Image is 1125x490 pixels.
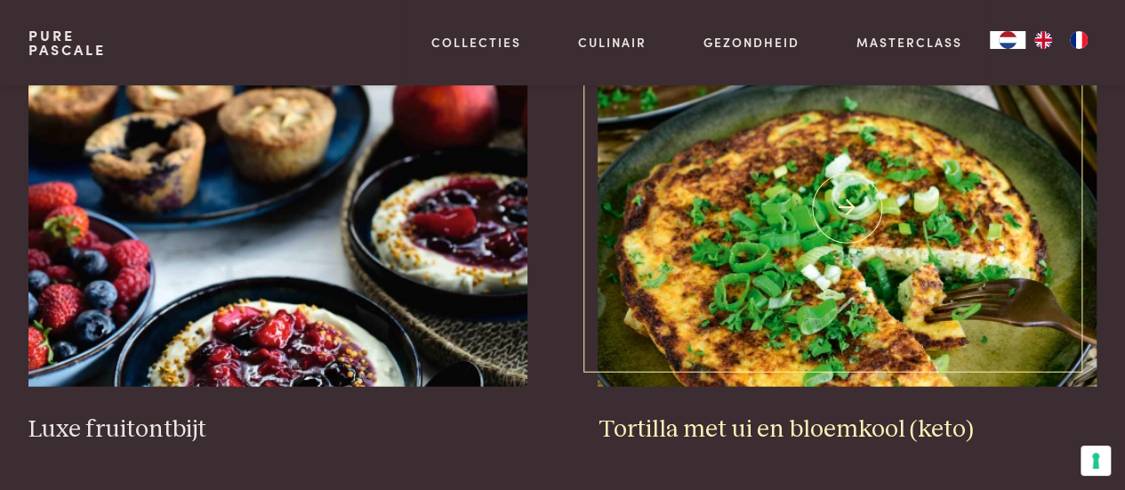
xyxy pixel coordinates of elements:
aside: Language selected: Nederlands [990,31,1097,49]
div: Language [990,31,1025,49]
a: EN [1025,31,1061,49]
a: Collecties [431,33,521,52]
a: FR [1061,31,1097,49]
h3: Luxe fruitontbijt [28,414,527,446]
img: Tortilla met ui en bloemkool (keto) [598,31,1097,387]
a: Tortilla met ui en bloemkool (keto) Tortilla met ui en bloemkool (keto) [598,31,1097,446]
a: PurePascale [28,28,106,57]
a: Culinair [578,33,647,52]
a: Gezondheid [703,33,800,52]
a: NL [990,31,1025,49]
button: Uw voorkeuren voor toestemming voor trackingtechnologieën [1081,446,1111,476]
a: Luxe fruitontbijt Luxe fruitontbijt [28,31,527,446]
a: Masterclass [856,33,961,52]
img: Luxe fruitontbijt [28,31,527,387]
h3: Tortilla met ui en bloemkool (keto) [598,414,1097,446]
ul: Language list [1025,31,1097,49]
